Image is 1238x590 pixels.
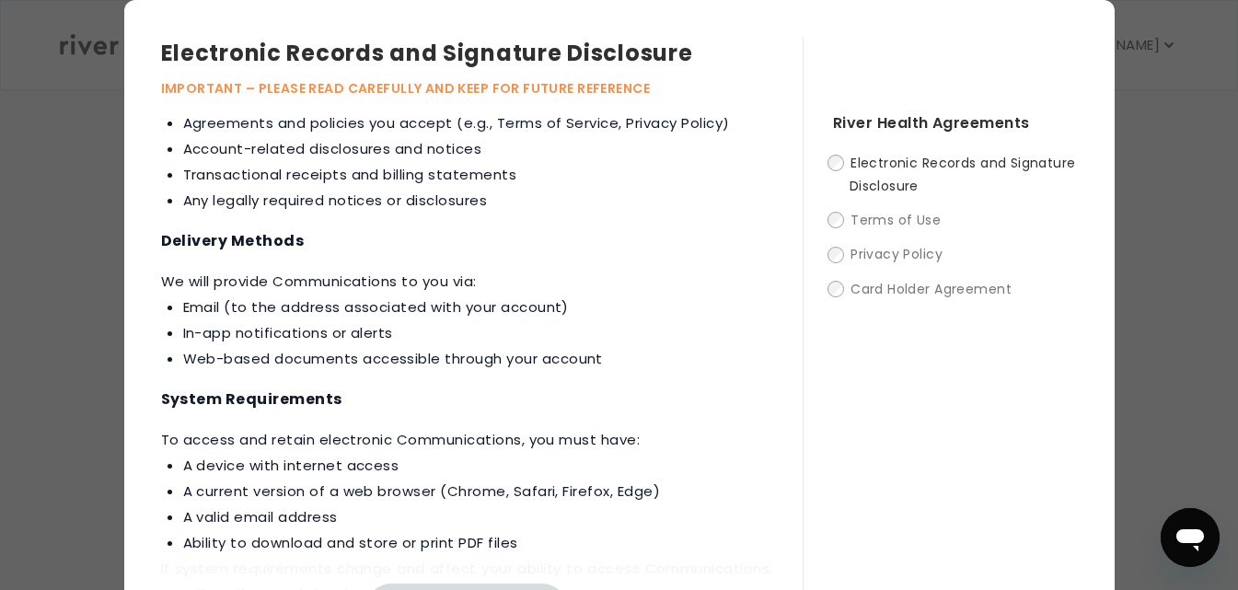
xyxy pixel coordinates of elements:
[161,77,803,99] p: IMPORTANT – PLEASE READ CAREFULLY AND KEEP FOR FUTURE REFERENCE
[183,136,773,162] li: Account-related disclosures and notices
[833,110,1078,136] h4: River Health Agreements
[183,504,773,530] li: A valid email address
[850,246,943,264] span: Privacy Policy
[183,188,773,214] li: Any legally required notices or disclosures
[161,387,773,412] h4: System Requirements
[161,269,773,372] p: ‍We will provide Communications to you via:
[183,453,773,479] li: A device with internet access
[850,154,1076,195] span: Electronic Records and Signature Disclosure
[161,228,773,254] h4: Delivery Methods
[161,37,803,70] h3: Electronic Records and Signature Disclosure
[183,479,773,504] li: A current version of a web browser (Chrome, Safari, Firefox, Edge)
[183,346,773,372] li: Web-based documents accessible through your account
[850,280,1012,298] span: Card Holder Agreement
[850,211,941,229] span: Terms of Use
[183,530,773,556] li: Ability to download and store or print PDF files
[183,320,773,346] li: In-app notifications or alerts
[161,59,773,214] p: ‍You agree that we may provide you with all Communications electronically, including:
[183,162,773,188] li: Transactional receipts and billing statements
[183,295,773,320] li: Email (to the address associated with your account)
[183,110,773,136] li: Agreements and policies you accept (e.g., Terms of Service, Privacy Policy)
[1161,508,1220,567] iframe: Button to launch messaging window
